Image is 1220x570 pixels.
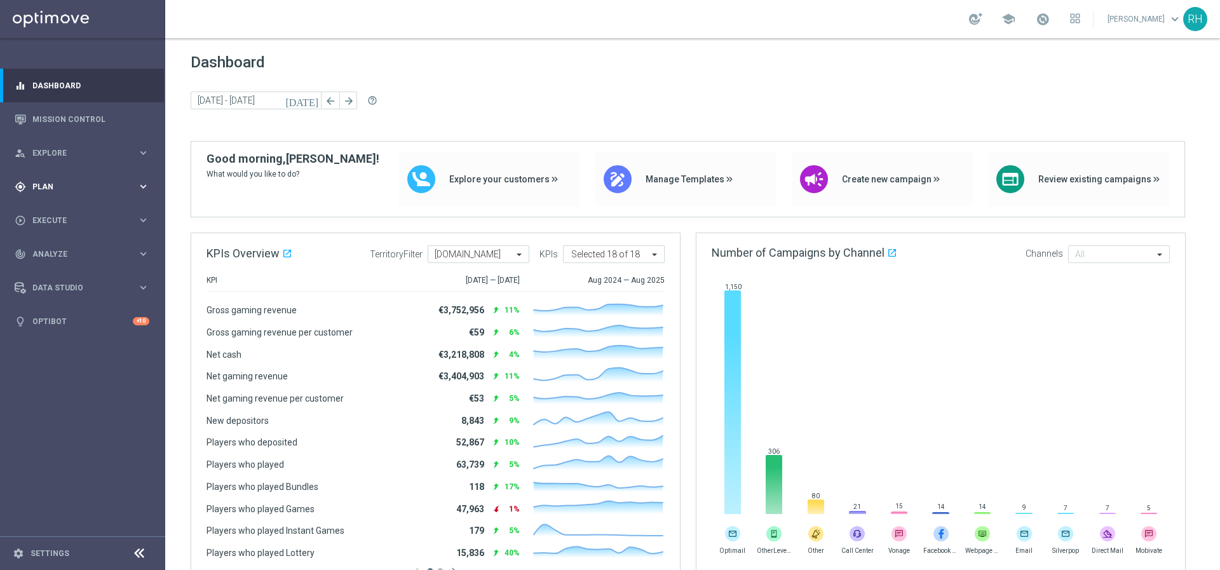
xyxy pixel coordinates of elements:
[133,317,149,325] div: +10
[15,147,137,159] div: Explore
[137,282,149,294] i: keyboard_arrow_right
[32,183,137,191] span: Plan
[32,69,149,102] a: Dashboard
[15,316,26,327] i: lightbulb
[1001,12,1015,26] span: school
[15,248,137,260] div: Analyze
[1168,12,1182,26] span: keyboard_arrow_down
[15,147,26,159] i: person_search
[13,548,24,559] i: settings
[137,147,149,159] i: keyboard_arrow_right
[1183,7,1207,31] div: RH
[32,250,137,258] span: Analyze
[14,182,150,192] button: gps_fixed Plan keyboard_arrow_right
[14,283,150,293] button: Data Studio keyboard_arrow_right
[15,181,137,193] div: Plan
[137,214,149,226] i: keyboard_arrow_right
[32,284,137,292] span: Data Studio
[32,149,137,157] span: Explore
[32,102,149,136] a: Mission Control
[15,69,149,102] div: Dashboard
[30,550,69,557] a: Settings
[14,81,150,91] button: equalizer Dashboard
[15,304,149,338] div: Optibot
[32,217,137,224] span: Execute
[15,215,26,226] i: play_circle_outline
[14,114,150,125] button: Mission Control
[14,148,150,158] button: person_search Explore keyboard_arrow_right
[15,80,26,92] i: equalizer
[15,102,149,136] div: Mission Control
[15,248,26,260] i: track_changes
[1106,10,1183,29] a: [PERSON_NAME]keyboard_arrow_down
[32,304,133,338] a: Optibot
[14,249,150,259] button: track_changes Analyze keyboard_arrow_right
[15,282,137,294] div: Data Studio
[137,248,149,260] i: keyboard_arrow_right
[14,316,150,327] button: lightbulb Optibot +10
[15,215,137,226] div: Execute
[15,181,26,193] i: gps_fixed
[14,215,150,226] button: play_circle_outline Execute keyboard_arrow_right
[137,180,149,193] i: keyboard_arrow_right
